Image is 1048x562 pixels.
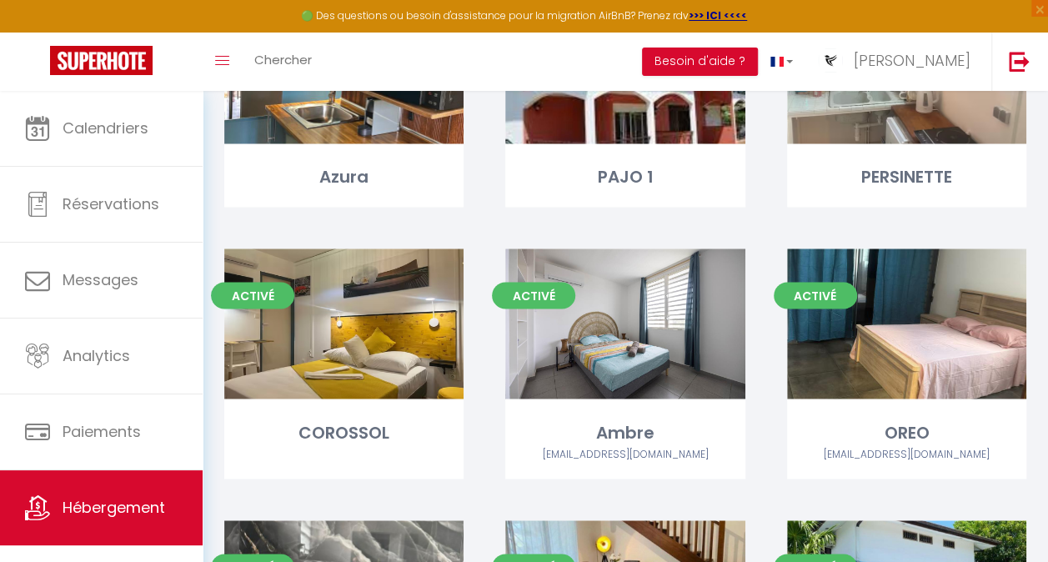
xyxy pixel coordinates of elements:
div: PAJO 1 [505,164,745,190]
span: Activé [211,282,294,309]
a: >>> ICI <<<< [689,8,747,23]
img: Super Booking [50,46,153,75]
span: Analytics [63,345,130,366]
img: ... [818,48,843,73]
span: Calendriers [63,118,148,138]
div: Airbnb [505,446,745,462]
span: Paiements [63,421,141,442]
span: Messages [63,269,138,290]
div: Azura [224,164,464,190]
span: Hébergement [63,497,165,518]
div: COROSSOL [224,419,464,445]
a: Chercher [242,33,324,91]
div: Ambre [505,419,745,445]
div: Airbnb [787,446,1026,462]
div: OREO [787,419,1026,445]
img: logout [1009,51,1030,72]
button: Besoin d'aide ? [642,48,758,76]
div: PERSINETTE [787,164,1026,190]
span: Activé [492,282,575,309]
a: ... [PERSON_NAME] [805,33,991,91]
span: Activé [774,282,857,309]
span: Chercher [254,51,312,68]
span: Réservations [63,193,159,214]
span: [PERSON_NAME] [854,50,970,71]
